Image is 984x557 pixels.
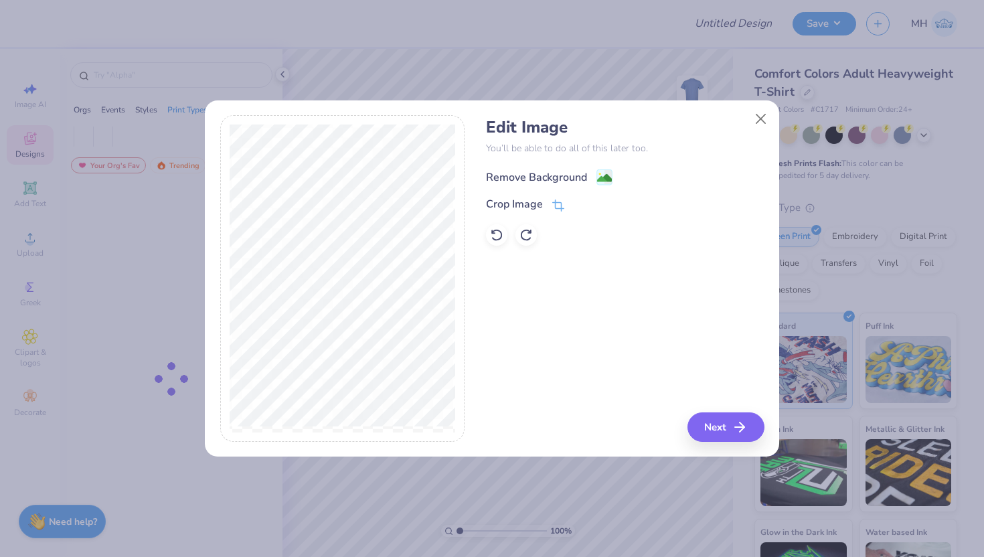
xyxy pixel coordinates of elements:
p: You’ll be able to do all of this later too. [486,141,764,155]
button: Close [748,106,774,131]
div: Remove Background [486,169,587,185]
button: Next [687,412,764,442]
div: Crop Image [486,196,543,212]
h4: Edit Image [486,118,764,137]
